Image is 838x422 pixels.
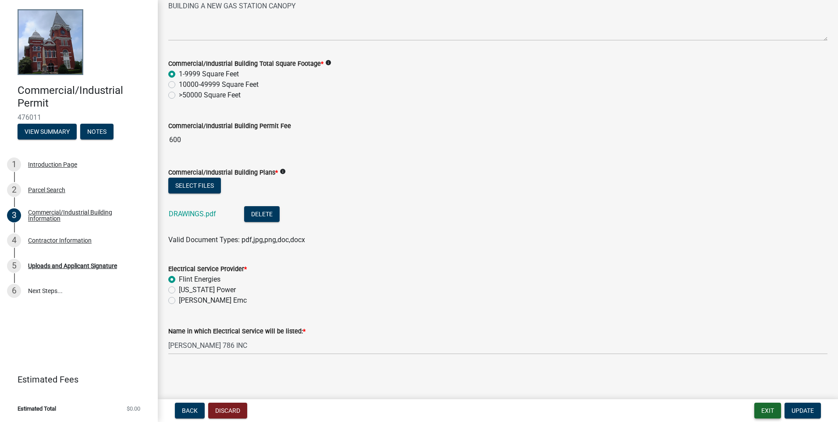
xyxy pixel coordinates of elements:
label: Flint Energies [179,274,220,285]
span: Update [792,407,814,414]
img: Talbot County, Georgia [18,9,83,75]
button: View Summary [18,124,77,139]
wm-modal-confirm: Notes [80,129,114,136]
label: 10000-49999 Square Feet [179,79,259,90]
div: 4 [7,233,21,247]
button: Notes [80,124,114,139]
label: 1-9999 Square Feet [179,69,239,79]
span: Valid Document Types: pdf,jpg,png,doc,docx [168,236,305,244]
label: [US_STATE] Power [179,285,236,295]
div: Introduction Page [28,161,77,168]
div: 5 [7,259,21,273]
button: Update [785,403,821,418]
div: Uploads and Applicant Signature [28,263,117,269]
label: Commercial/Industrial Building Total Square Footage [168,61,323,67]
div: Contractor Information [28,237,92,243]
div: 1 [7,157,21,172]
button: Select files [168,178,221,193]
label: Commercial/Industrial Building Permit Fee [168,123,291,129]
button: Discard [208,403,247,418]
div: 3 [7,208,21,222]
a: Estimated Fees [7,371,144,388]
div: Commercial/Industrial Building Information [28,209,144,222]
button: Back [175,403,205,418]
span: Back [182,407,198,414]
button: Exit [754,403,781,418]
label: [PERSON_NAME] Emc [179,295,247,306]
label: Commercial/Industrial Building Plans [168,170,278,176]
i: info [280,168,286,175]
i: info [325,60,331,66]
div: 6 [7,284,21,298]
button: Delete [244,206,280,222]
wm-modal-confirm: Delete Document [244,211,280,219]
label: Electrical Service Provider [168,266,247,272]
span: $0.00 [127,406,140,411]
span: 476011 [18,113,140,122]
a: DRAWINGS.pdf [169,210,216,218]
div: Parcel Search [28,187,65,193]
wm-modal-confirm: Summary [18,129,77,136]
label: Name in which Electrical Service will be listed: [168,329,305,335]
span: Estimated Total [18,406,56,411]
h4: Commercial/Industrial Permit [18,84,151,110]
label: >50000 Square Feet [179,90,241,100]
div: 2 [7,183,21,197]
